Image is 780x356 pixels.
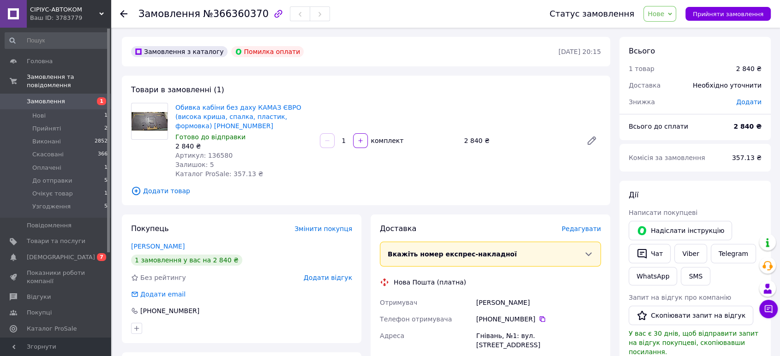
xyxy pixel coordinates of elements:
input: Пошук [5,32,108,49]
div: 2 840 ₴ [175,142,312,151]
span: Показники роботи компанії [27,269,85,285]
span: Вкажіть номер експрес-накладної [388,250,517,258]
span: Прийняти замовлення [693,11,763,18]
button: Прийняти замовлення [685,7,771,21]
span: Узгодження [32,202,71,211]
span: 357.13 ₴ [732,154,762,161]
span: Каталог ProSale [27,325,77,333]
div: [PERSON_NAME] [474,294,603,311]
span: Скасовані [32,150,64,159]
span: Змінити покупця [294,225,352,232]
div: 2 840 ₴ [736,64,762,73]
span: СІРІУС-АВТОКОМ [30,6,99,14]
span: Додати відгук [304,274,352,281]
span: Адреса [380,332,404,339]
span: До отправки [32,177,72,185]
span: Без рейтингу [140,274,186,281]
span: Отримувач [380,299,417,306]
div: Необхідно уточнити [687,75,767,95]
span: [DEMOGRAPHIC_DATA] [27,253,95,261]
div: Додати email [130,290,186,299]
button: SMS [681,267,710,285]
span: Оплачені [32,164,61,172]
a: Viber [674,244,707,263]
button: Надіслати інструкцію [629,221,732,240]
span: Нове [648,10,664,18]
time: [DATE] 20:15 [558,48,601,55]
div: Статус замовлення [550,9,635,18]
span: Замовлення та повідомлення [27,73,111,89]
span: Телефон отримувача [380,315,452,323]
div: Гнівань, №1: вул. [STREET_ADDRESS] [474,327,603,353]
a: Обивка кабіни без даху КАМАЗ ЄВРО (висока криша, спалка, пластик, формовка) [PHONE_NUMBER] [175,104,301,130]
span: Написати покупцеві [629,209,697,216]
span: Головна [27,57,53,65]
span: Відгуки [27,293,51,301]
span: Готово до відправки [175,133,246,141]
span: Повідомлення [27,221,72,230]
span: Доставка [629,82,660,89]
span: Замовлення [27,97,65,106]
div: Ваш ID: 3783779 [30,14,111,22]
span: 5 [104,202,108,211]
div: комплект [369,136,405,145]
div: Замовлення з каталогу [131,46,228,57]
div: Нова Пошта (платна) [391,278,468,287]
span: Виконані [32,137,61,146]
span: 2852 [95,137,108,146]
span: Всього [629,47,655,55]
span: Дії [629,190,638,199]
span: 1 [104,112,108,120]
span: Знижка [629,98,655,106]
div: Додати email [139,290,186,299]
span: 2 [104,125,108,133]
span: Товари та послуги [27,237,85,245]
button: Чат з покупцем [759,300,778,318]
a: Редагувати [582,131,601,150]
button: Чат [629,244,671,263]
div: 2 840 ₴ [460,134,579,147]
span: Залишок: 5 [175,161,214,168]
span: Артикул: 136580 [175,152,233,159]
span: Прийняті [32,125,61,133]
span: Покупці [27,309,52,317]
span: №366360370 [203,8,269,19]
a: [PERSON_NAME] [131,243,185,250]
span: 7 [97,253,106,261]
span: Всього до сплати [629,123,688,130]
span: 1 [104,190,108,198]
span: Доставка [380,224,416,233]
a: WhatsApp [629,267,677,285]
div: [PHONE_NUMBER] [139,306,200,315]
span: Додати товар [131,186,601,196]
div: Помилка оплати [231,46,304,57]
span: Нові [32,112,46,120]
button: Скопіювати запит на відгук [629,306,753,325]
a: Telegram [711,244,756,263]
span: Каталог ProSale: 357.13 ₴ [175,170,263,178]
span: Додати [736,98,762,106]
span: 1 [97,97,106,105]
span: 366 [98,150,108,159]
span: 1 [104,164,108,172]
span: Комісія за замовлення [629,154,705,161]
span: 5 [104,177,108,185]
span: У вас є 30 днів, щоб відправити запит на відгук покупцеві, скопіювавши посилання. [629,330,758,356]
span: 1 товар [629,65,654,72]
span: Покупець [131,224,169,233]
span: Редагувати [562,225,601,232]
span: Товари в замовленні (1) [131,85,224,94]
span: Запит на відгук про компанію [629,294,731,301]
b: 2 840 ₴ [733,123,762,130]
span: Очікує товар [32,190,73,198]
div: 1 замовлення у вас на 2 840 ₴ [131,255,242,266]
div: Повернутися назад [120,9,127,18]
span: Замовлення [138,8,200,19]
div: [PHONE_NUMBER] [476,314,601,324]
img: Обивка кабіни без даху КАМАЗ ЄВРО (висока криша, спалка, пластик, формовка) 54105-5702010-10 [132,112,168,131]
